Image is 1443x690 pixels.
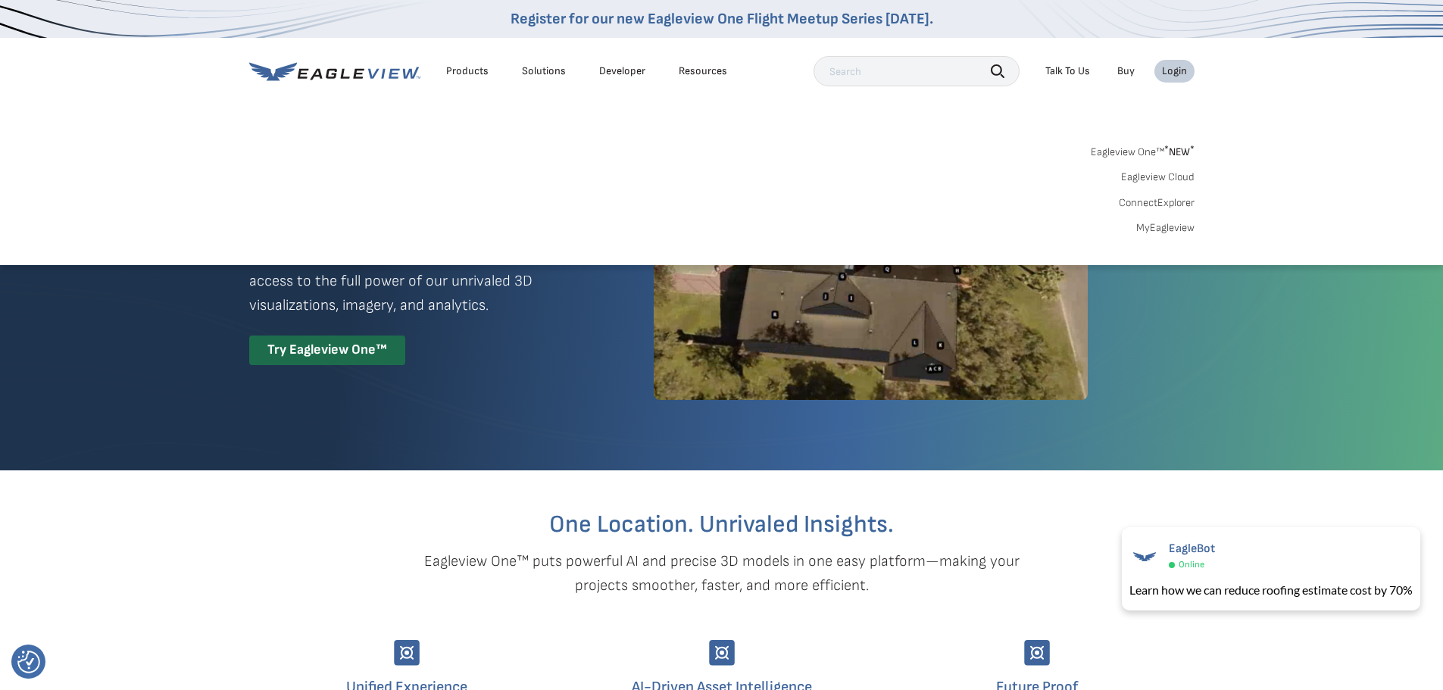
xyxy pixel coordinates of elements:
[1024,640,1050,666] img: Group-9744.svg
[814,56,1020,86] input: Search
[1129,542,1160,572] img: EagleBot
[1121,170,1195,184] a: Eagleview Cloud
[1119,196,1195,210] a: ConnectExplorer
[1169,542,1215,556] span: EagleBot
[522,64,566,78] div: Solutions
[1136,221,1195,235] a: MyEagleview
[394,640,420,666] img: Group-9744.svg
[511,10,933,28] a: Register for our new Eagleview One Flight Meetup Series [DATE].
[1091,141,1195,158] a: Eagleview One™*NEW*
[261,513,1183,537] h2: One Location. Unrivaled Insights.
[17,651,40,673] button: Consent Preferences
[709,640,735,666] img: Group-9744.svg
[1179,559,1204,570] span: Online
[17,651,40,673] img: Revisit consent button
[249,336,405,365] div: Try Eagleview One™
[249,245,599,317] p: A premium digital experience that provides seamless access to the full power of our unrivaled 3D ...
[446,64,489,78] div: Products
[1162,64,1187,78] div: Login
[1164,145,1195,158] span: NEW
[1045,64,1090,78] div: Talk To Us
[398,549,1046,598] p: Eagleview One™ puts powerful AI and precise 3D models in one easy platform—making your projects s...
[679,64,727,78] div: Resources
[599,64,645,78] a: Developer
[1117,64,1135,78] a: Buy
[1129,581,1413,599] div: Learn how we can reduce roofing estimate cost by 70%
